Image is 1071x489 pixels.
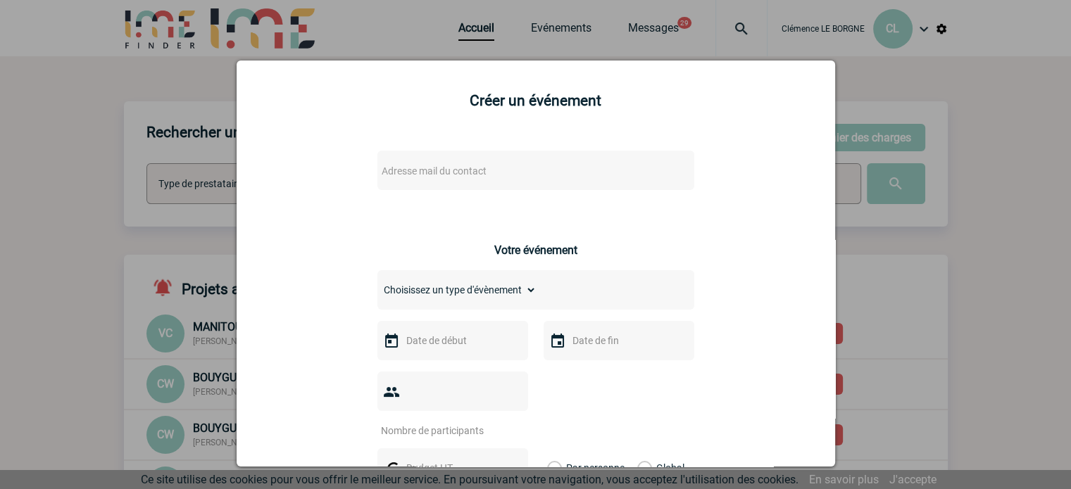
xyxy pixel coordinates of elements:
[403,459,500,477] input: Budget HT
[382,165,487,177] span: Adresse mail du contact
[254,92,818,109] h2: Créer un événement
[494,243,577,257] h3: Votre événement
[637,448,646,488] label: Global
[377,421,510,440] input: Nombre de participants
[547,448,563,488] label: Par personne
[569,331,666,350] input: Date de fin
[403,331,500,350] input: Date de début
